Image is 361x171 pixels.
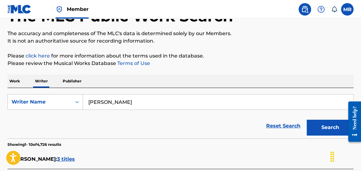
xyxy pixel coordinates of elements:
p: Publisher [61,75,83,88]
p: The accuracy and completeness of The MLC's data is determined solely by our Members. [7,30,354,37]
p: Work [7,75,22,88]
div: User Menu [341,3,354,16]
p: Please for more information about the terms used in the database. [7,52,354,60]
form: Search Form [7,94,354,138]
a: Terms of Use [116,60,150,66]
p: Please review the Musical Works Database [7,60,354,67]
div: Notifications [331,6,337,12]
a: click here [26,53,50,59]
img: MLC Logo [7,5,32,14]
a: Public Search [299,3,311,16]
button: Search [307,120,354,135]
p: Writer [33,75,50,88]
p: Showing 1 - 10 of 4,726 results [7,142,61,147]
div: Writer Name [12,98,68,106]
img: Top Rightsholder [56,6,63,13]
div: Drag [327,147,337,166]
p: It is not an authoritative source for recording information. [7,37,354,45]
iframe: Resource Center [344,97,361,147]
img: search [301,6,309,13]
div: Help [315,3,327,16]
span: [PERSON_NAME] : [11,156,57,162]
img: help [317,6,325,13]
span: Member [67,6,89,13]
a: Reset Search [263,119,304,133]
span: 3 titles [57,156,75,162]
iframe: Chat Widget [330,141,361,171]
